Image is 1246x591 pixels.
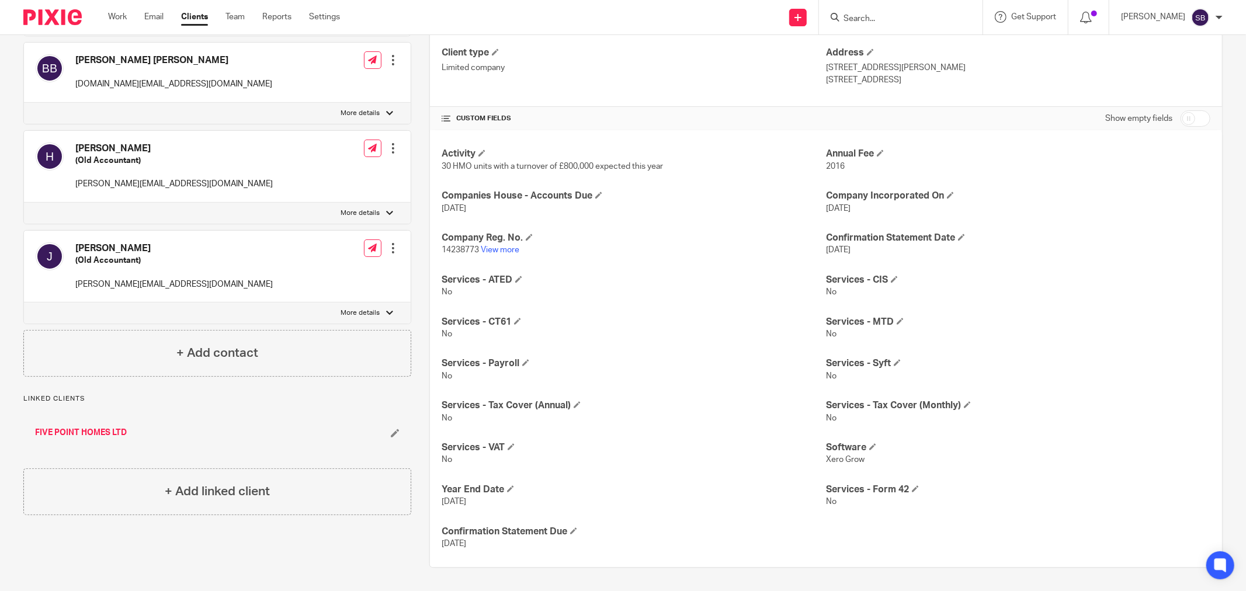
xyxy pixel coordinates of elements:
[442,372,452,380] span: No
[442,357,826,370] h4: Services - Payroll
[1191,8,1210,27] img: svg%3E
[75,279,273,290] p: [PERSON_NAME][EMAIL_ADDRESS][DOMAIN_NAME]
[23,394,411,404] p: Linked clients
[341,109,380,118] p: More details
[36,242,64,270] img: svg%3E
[442,399,826,412] h4: Services - Tax Cover (Annual)
[826,372,837,380] span: No
[826,288,837,296] span: No
[826,357,1210,370] h4: Services - Syft
[1105,113,1172,124] label: Show empty fields
[826,148,1210,160] h4: Annual Fee
[144,11,164,23] a: Email
[442,441,826,454] h4: Services - VAT
[442,330,452,338] span: No
[442,414,452,422] span: No
[826,232,1210,244] h4: Confirmation Statement Date
[826,47,1210,59] h4: Address
[1121,11,1185,23] p: [PERSON_NAME]
[442,148,826,160] h4: Activity
[262,11,291,23] a: Reports
[826,498,837,506] span: No
[75,78,272,90] p: [DOMAIN_NAME][EMAIL_ADDRESS][DOMAIN_NAME]
[442,456,452,464] span: No
[826,162,845,171] span: 2016
[826,399,1210,412] h4: Services - Tax Cover (Monthly)
[1011,13,1056,21] span: Get Support
[75,142,273,155] h4: [PERSON_NAME]
[75,155,273,166] h5: (Old Accountant)
[442,246,479,254] span: 14238773
[442,232,826,244] h4: Company Reg. No.
[341,308,380,318] p: More details
[75,54,272,67] h4: [PERSON_NAME] [PERSON_NAME]
[23,9,82,25] img: Pixie
[309,11,340,23] a: Settings
[181,11,208,23] a: Clients
[225,11,245,23] a: Team
[341,208,380,218] p: More details
[826,204,851,213] span: [DATE]
[75,242,273,255] h4: [PERSON_NAME]
[826,74,1210,86] p: [STREET_ADDRESS]
[75,255,273,266] h5: (Old Accountant)
[108,11,127,23] a: Work
[826,316,1210,328] h4: Services - MTD
[176,344,258,362] h4: + Add contact
[442,316,826,328] h4: Services - CT61
[826,246,851,254] span: [DATE]
[442,498,466,506] span: [DATE]
[481,246,519,254] a: View more
[442,484,826,496] h4: Year End Date
[442,114,826,123] h4: CUSTOM FIELDS
[842,14,947,25] input: Search
[826,330,837,338] span: No
[826,414,837,422] span: No
[826,484,1210,496] h4: Services - Form 42
[442,526,826,538] h4: Confirmation Statement Due
[442,190,826,202] h4: Companies House - Accounts Due
[36,54,64,82] img: svg%3E
[36,142,64,171] img: svg%3E
[442,288,452,296] span: No
[35,427,127,439] a: FIVE POINT HOMES LTD
[826,274,1210,286] h4: Services - CIS
[826,441,1210,454] h4: Software
[826,62,1210,74] p: [STREET_ADDRESS][PERSON_NAME]
[442,274,826,286] h4: Services - ATED
[75,178,273,190] p: [PERSON_NAME][EMAIL_ADDRESS][DOMAIN_NAME]
[442,47,826,59] h4: Client type
[826,190,1210,202] h4: Company Incorporated On
[442,540,466,548] span: [DATE]
[442,204,466,213] span: [DATE]
[826,456,865,464] span: Xero Grow
[442,162,663,171] span: 30 HMO units with a turnover of £800,000 expected this year
[442,62,826,74] p: Limited company
[165,482,270,500] h4: + Add linked client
